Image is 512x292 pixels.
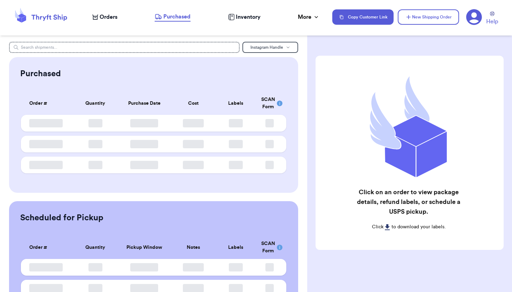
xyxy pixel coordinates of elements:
[236,13,261,21] span: Inventory
[163,13,191,21] span: Purchased
[356,223,461,230] p: Click to download your labels.
[20,68,61,79] h2: Purchased
[21,92,74,115] th: Order #
[356,187,461,216] h2: Click on an order to view package details, refund labels, or schedule a USPS pickup.
[172,92,215,115] th: Cost
[92,13,117,21] a: Orders
[74,236,117,259] th: Quantity
[486,17,498,26] span: Help
[250,45,283,49] span: Instagram Handle
[9,42,239,53] input: Search shipments...
[261,240,278,255] div: SCAN Form
[215,236,257,259] th: Labels
[21,236,74,259] th: Order #
[298,13,320,21] div: More
[332,9,394,25] button: Copy Customer Link
[486,11,498,26] a: Help
[228,13,261,21] a: Inventory
[398,9,459,25] button: New Shipping Order
[242,42,298,53] button: Instagram Handle
[100,13,117,21] span: Orders
[155,13,191,22] a: Purchased
[215,92,257,115] th: Labels
[261,96,278,111] div: SCAN Form
[172,236,215,259] th: Notes
[74,92,117,115] th: Quantity
[20,212,103,223] h2: Scheduled for Pickup
[116,236,172,259] th: Pickup Window
[116,92,172,115] th: Purchase Date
